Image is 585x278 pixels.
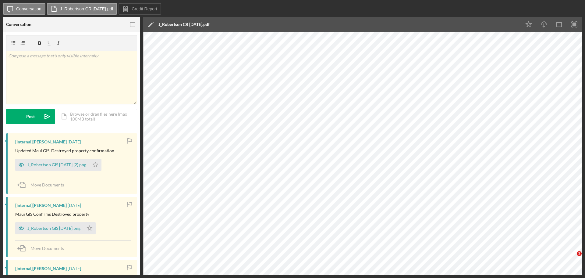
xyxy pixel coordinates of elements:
[68,203,81,208] time: 2025-08-14 21:17
[15,241,70,256] button: Move Documents
[15,139,67,144] div: [Internal] [PERSON_NAME]
[30,182,64,187] span: Move Documents
[15,222,96,234] button: J_Robertson GIS [DATE].png
[68,266,81,271] time: 2025-08-14 21:05
[6,22,31,27] div: Conversation
[3,3,45,15] button: Conversation
[26,109,35,124] div: Post
[27,226,80,231] div: J_Robertson GIS [DATE].png
[15,159,101,171] button: J_Robertson GIS [DATE] (2).png
[6,109,55,124] button: Post
[27,162,86,167] div: J_Robertson GIS [DATE] (2).png
[15,266,67,271] div: [Internal] [PERSON_NAME]
[60,6,113,11] label: J_Robertson CR [DATE].pdf
[47,3,117,15] button: J_Robertson CR [DATE].pdf
[577,251,582,256] span: 1
[158,22,210,27] div: J_Robertson CR [DATE].pdf
[15,203,67,208] div: [Internal] [PERSON_NAME]
[68,139,81,144] time: 2025-08-14 21:53
[15,177,70,193] button: Move Documents
[15,211,89,218] p: Maui GIS Confirms Destroyed property
[30,246,64,251] span: Move Documents
[16,6,41,11] label: Conversation
[15,147,114,154] p: Updated Maui GIS Destroyed property confirmation
[132,6,157,11] label: Credit Report
[564,251,579,266] iframe: Intercom live chat
[119,3,161,15] button: Credit Report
